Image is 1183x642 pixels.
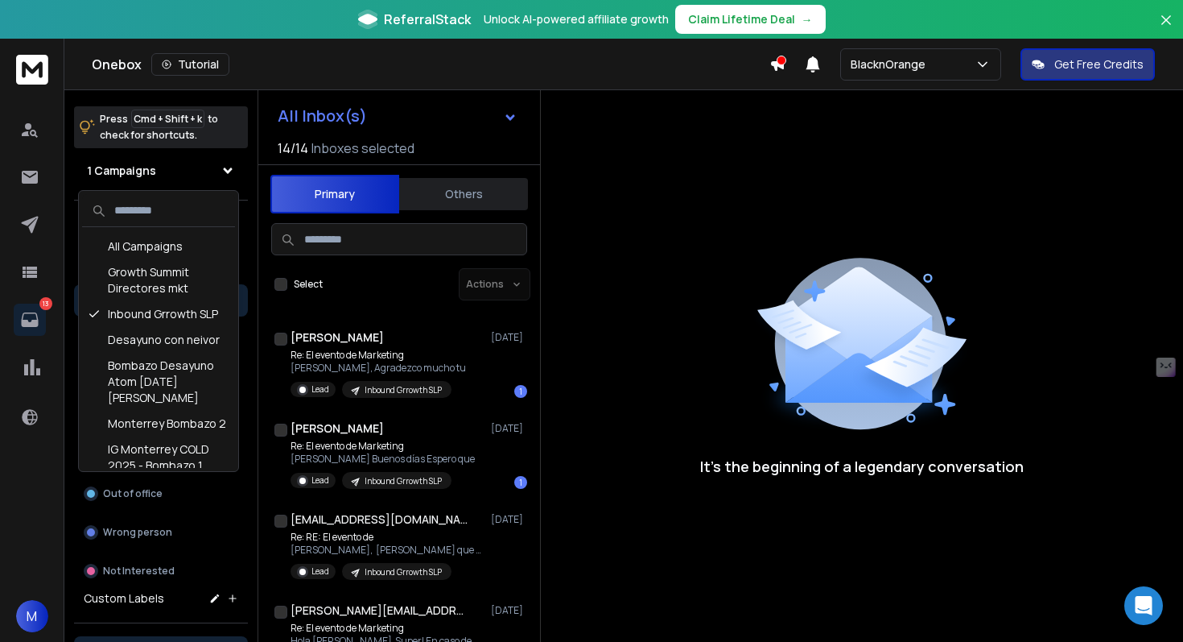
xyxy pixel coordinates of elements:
[103,565,175,578] p: Not Interested
[491,422,527,435] p: [DATE]
[291,362,466,375] p: [PERSON_NAME], Agradezco mucho tu
[92,53,769,76] div: Onebox
[514,385,527,398] div: 1
[311,474,329,487] p: Lead
[82,234,235,259] div: All Campaigns
[700,455,1024,478] p: It’s the beginning of a legendary conversation
[291,544,484,557] p: [PERSON_NAME], [PERSON_NAME] que estés muy
[365,475,442,487] p: Inbound Grrowth SLP
[311,565,329,578] p: Lead
[365,566,442,578] p: Inbound Grrowth SLP
[294,278,323,291] label: Select
[82,327,235,353] div: Desayuno con neivor
[278,108,367,124] h1: All Inbox(s)
[131,110,204,128] span: Cmd + Shift + k
[291,622,472,635] p: Re: El evento de Marketing
[1156,10,1177,48] button: Close banner
[675,5,826,34] button: Claim Lifetime Deal
[100,111,218,143] p: Press to check for shortcuts.
[802,11,813,27] span: →
[291,453,475,466] p: [PERSON_NAME] Buenos días Espero que
[851,56,932,72] p: BlacknOrange
[82,353,235,411] div: Bombazo Desayuno Atom [DATE][PERSON_NAME]
[291,420,384,437] h1: [PERSON_NAME]
[1054,56,1144,72] p: Get Free Credits
[84,590,164,607] h3: Custom Labels
[82,259,235,301] div: Growth Summit Directores mkt
[291,531,484,544] p: Re: RE: El evento de
[1124,586,1163,625] div: Open Intercom Messenger
[311,383,329,396] p: Lead
[291,512,468,528] h1: [EMAIL_ADDRESS][DOMAIN_NAME]
[311,139,414,158] h3: Inboxes selected
[270,175,399,213] button: Primary
[103,487,163,500] p: Out of office
[87,163,156,179] h1: 1 Campaigns
[82,411,235,437] div: Monterrey Bombazo 2
[82,301,235,327] div: Inbound Grrowth SLP
[16,600,48,632] span: M
[291,603,468,619] h1: [PERSON_NAME][EMAIL_ADDRESS][DOMAIN_NAME]
[484,11,669,27] p: Unlock AI-powered affiliate growth
[291,329,384,346] h1: [PERSON_NAME]
[514,476,527,489] div: 1
[399,176,528,212] button: Others
[39,297,52,310] p: 13
[384,10,471,29] span: ReferralStack
[365,384,442,396] p: Inbound Grrowth SLP
[151,53,229,76] button: Tutorial
[103,526,172,539] p: Wrong person
[491,604,527,617] p: [DATE]
[291,440,475,453] p: Re: El evento de Marketing
[74,213,248,236] h3: Filters
[278,139,308,158] span: 14 / 14
[491,513,527,526] p: [DATE]
[291,349,466,362] p: Re: El evento de Marketing
[82,437,235,478] div: IG Monterrey COLD 2025 - Bombazo 1
[491,331,527,344] p: [DATE]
